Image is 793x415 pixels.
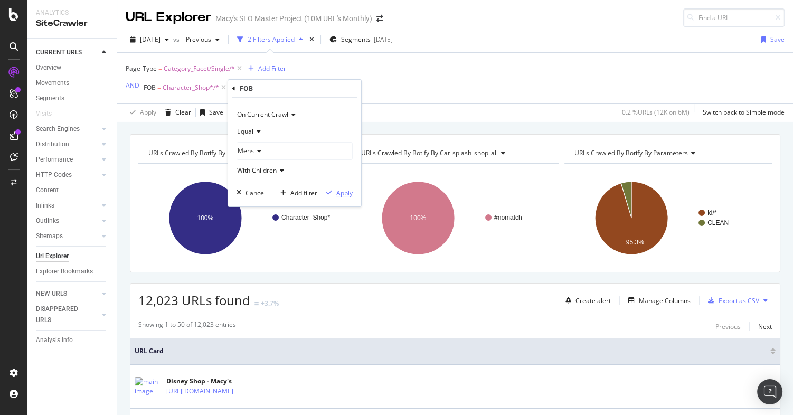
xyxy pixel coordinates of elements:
input: Find a URL [683,8,785,27]
div: Save [209,108,223,117]
button: Segments[DATE] [325,31,397,48]
span: 2025 Aug. 21st [140,35,161,44]
div: Overview [36,62,61,73]
img: main image [135,377,161,396]
a: NEW URLS [36,288,99,299]
span: 12,023 URLs found [138,291,250,309]
button: Apply [322,187,353,198]
span: URLs Crawled By Botify By parameters [574,148,688,157]
a: CURRENT URLS [36,47,99,58]
a: Explorer Bookmarks [36,266,109,277]
div: URL Explorer [126,8,211,26]
div: Save [770,35,785,44]
span: Mens [238,146,254,155]
div: Performance [36,154,73,165]
div: Segments [36,93,64,104]
div: Add filter [290,188,317,197]
span: Category_Facet/Single/* [164,61,235,76]
div: FOB [240,84,253,93]
div: Apply [140,108,156,117]
h4: URLs Crawled By Botify By fob [146,145,336,162]
text: #nomatch [494,214,522,221]
div: Create alert [575,296,611,305]
button: Add filter [276,187,317,198]
a: [URL][DOMAIN_NAME] [166,386,233,397]
div: Manage Columns [639,296,691,305]
div: Search Engines [36,124,80,135]
a: HTTP Codes [36,169,99,181]
div: HTTP Codes [36,169,72,181]
button: Clear [161,104,191,121]
div: Open Intercom Messenger [757,379,782,404]
a: Distribution [36,139,99,150]
span: = [157,83,161,92]
button: Manage Columns [624,294,691,307]
h4: URLs Crawled By Botify By parameters [572,145,762,162]
a: Content [36,185,109,196]
div: Cancel [246,188,266,197]
div: NEW URLS [36,288,67,299]
button: Save [196,104,223,121]
text: 100% [410,214,427,222]
button: 2 Filters Applied [233,31,307,48]
button: [DATE] [126,31,173,48]
div: Showing 1 to 50 of 12,023 entries [138,320,236,333]
span: = [158,64,162,73]
span: URL Card [135,346,768,356]
span: Segments [341,35,371,44]
h4: URLs Crawled By Botify By cat_splash_shop_all [359,145,549,162]
text: CLEAN [707,219,729,227]
div: Outlinks [36,215,59,227]
span: vs [173,35,182,44]
span: URLs Crawled By Botify By cat_splash_shop_all [361,148,498,157]
a: Url Explorer [36,251,109,262]
div: Explorer Bookmarks [36,266,93,277]
button: Add Filter [244,62,286,75]
button: Next [758,320,772,333]
div: Disney Shop - Macy's [166,376,279,386]
div: Distribution [36,139,69,150]
a: Outlinks [36,215,99,227]
span: Equal [237,127,253,136]
div: Movements [36,78,69,89]
div: times [307,34,316,45]
span: FOB [144,83,156,92]
a: DISAPPEARED URLS [36,304,99,326]
a: Visits [36,108,62,119]
div: AND [126,81,139,90]
div: [DATE] [374,35,393,44]
svg: A chart. [564,172,770,264]
a: Overview [36,62,109,73]
text: Character_Shop* [281,214,330,221]
div: CURRENT URLS [36,47,82,58]
a: Segments [36,93,109,104]
div: Macy's SEO Master Project (10M URL's Monthly) [215,13,372,24]
button: Cancel [232,187,266,198]
div: 2 Filters Applied [248,35,295,44]
div: Clear [175,108,191,117]
a: Performance [36,154,99,165]
button: AND [126,80,139,90]
img: Equal [254,302,259,305]
a: Movements [36,78,109,89]
div: Previous [715,322,741,331]
span: Character_Shop*/* [163,80,219,95]
div: Apply [336,188,353,197]
div: Sitemaps [36,231,63,242]
div: SiteCrawler [36,17,108,30]
span: On Current Crawl [237,110,288,119]
div: A chart. [351,172,556,264]
div: Add Filter [258,64,286,73]
div: Inlinks [36,200,54,211]
button: Previous [715,320,741,333]
div: Switch back to Simple mode [703,108,785,117]
span: Previous [182,35,211,44]
button: Create alert [561,292,611,309]
div: 0.2 % URLs ( 12K on 6M ) [622,108,690,117]
svg: A chart. [138,172,344,264]
a: Inlinks [36,200,99,211]
div: Visits [36,108,52,119]
button: Switch back to Simple mode [698,104,785,121]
